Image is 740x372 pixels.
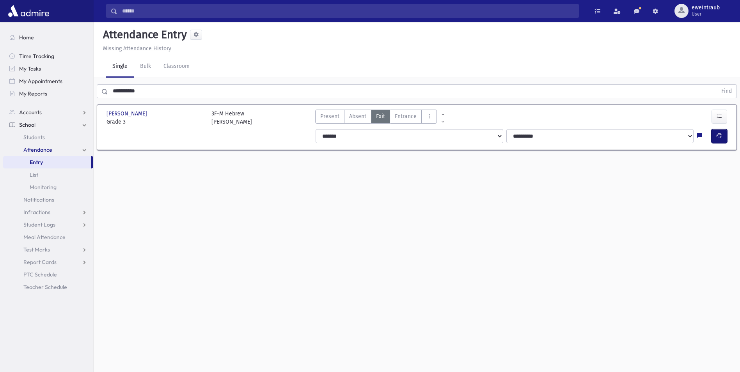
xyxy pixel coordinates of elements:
[30,159,43,166] span: Entry
[30,184,57,191] span: Monitoring
[134,56,157,78] a: Bulk
[3,206,93,218] a: Infractions
[3,87,93,100] a: My Reports
[3,268,93,281] a: PTC Schedule
[349,112,366,120] span: Absent
[19,53,54,60] span: Time Tracking
[3,256,93,268] a: Report Cards
[19,65,41,72] span: My Tasks
[100,45,171,52] a: Missing Attendance History
[3,218,93,231] a: Student Logs
[3,143,93,156] a: Attendance
[3,75,93,87] a: My Appointments
[23,196,54,203] span: Notifications
[3,243,93,256] a: Test Marks
[23,283,67,291] span: Teacher Schedule
[3,131,93,143] a: Students
[23,146,52,153] span: Attendance
[23,234,66,241] span: Meal Attendance
[103,45,171,52] u: Missing Attendance History
[320,112,339,120] span: Present
[106,118,204,126] span: Grade 3
[6,3,51,19] img: AdmirePro
[19,109,42,116] span: Accounts
[23,221,55,228] span: Student Logs
[717,85,736,98] button: Find
[395,112,417,120] span: Entrance
[23,259,57,266] span: Report Cards
[3,231,93,243] a: Meal Attendance
[157,56,196,78] a: Classroom
[692,5,720,11] span: eweintraub
[3,119,93,131] a: School
[100,28,187,41] h5: Attendance Entry
[3,281,93,293] a: Teacher Schedule
[3,156,91,168] a: Entry
[19,121,35,128] span: School
[23,209,50,216] span: Infractions
[106,56,134,78] a: Single
[23,134,45,141] span: Students
[23,271,57,278] span: PTC Schedule
[23,246,50,253] span: Test Marks
[3,168,93,181] a: List
[3,50,93,62] a: Time Tracking
[19,78,62,85] span: My Appointments
[315,110,437,126] div: AttTypes
[3,31,93,44] a: Home
[19,34,34,41] span: Home
[3,193,93,206] a: Notifications
[211,110,252,126] div: 3F-M Hebrew [PERSON_NAME]
[106,110,149,118] span: [PERSON_NAME]
[117,4,579,18] input: Search
[3,181,93,193] a: Monitoring
[19,90,47,97] span: My Reports
[692,11,720,17] span: User
[376,112,385,120] span: Exit
[30,171,38,178] span: List
[3,62,93,75] a: My Tasks
[3,106,93,119] a: Accounts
